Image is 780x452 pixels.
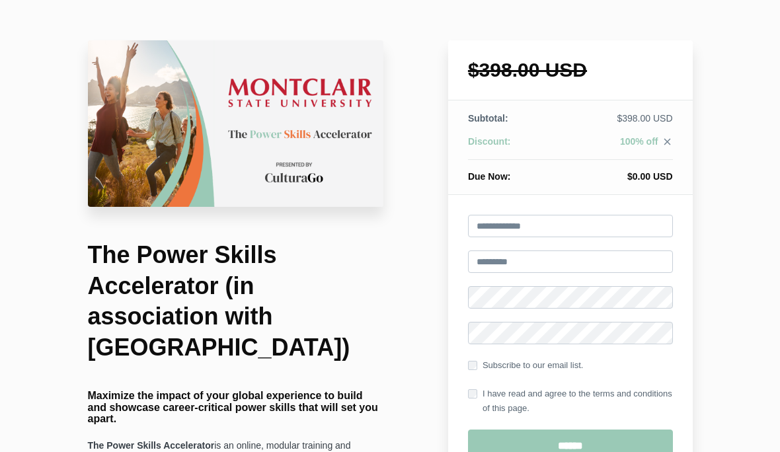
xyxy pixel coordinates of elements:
th: Discount: [468,135,557,160]
i: close [662,136,673,147]
span: 100% off [620,136,658,147]
input: Subscribe to our email list. [468,361,477,370]
strong: The Power Skills Accelerator [88,440,215,451]
h4: Maximize the impact of your global experience to build and showcase career-critical power skills ... [88,390,384,425]
a: close [658,136,673,151]
label: Subscribe to our email list. [468,358,583,373]
span: $0.00 USD [627,171,672,182]
td: $398.00 USD [557,112,672,135]
h1: $398.00 USD [468,60,673,80]
span: Subtotal: [468,113,508,124]
label: I have read and agree to the terms and conditions of this page. [468,387,673,416]
input: I have read and agree to the terms and conditions of this page. [468,389,477,398]
th: Due Now: [468,160,557,184]
h1: The Power Skills Accelerator (in association with [GEOGRAPHIC_DATA]) [88,240,384,363]
img: 22c75da-26a4-67b4-fa6d-d7146dedb322_Montclair.png [88,40,384,207]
